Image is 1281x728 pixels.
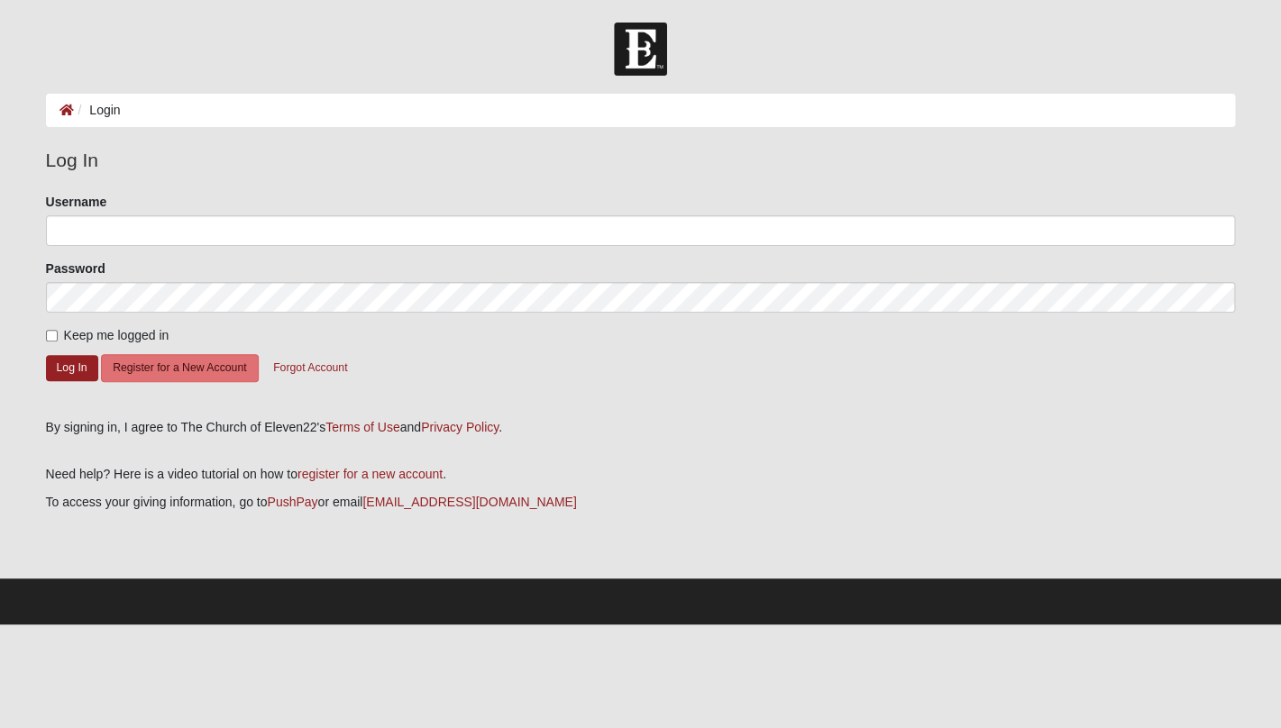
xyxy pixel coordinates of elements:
legend: Log In [46,146,1236,175]
input: Keep me logged in [46,330,58,341]
a: PushPay [267,495,317,509]
img: Church of Eleven22 Logo [614,23,667,76]
p: To access your giving information, go to or email [46,493,1236,512]
label: Username [46,193,107,211]
button: Log In [46,355,98,381]
span: Keep me logged in [64,328,169,342]
button: Register for a New Account [101,354,258,382]
a: Privacy Policy [421,420,499,434]
div: By signing in, I agree to The Church of Eleven22's and . [46,418,1236,437]
a: register for a new account [297,467,443,481]
p: Need help? Here is a video tutorial on how to . [46,465,1236,484]
a: [EMAIL_ADDRESS][DOMAIN_NAME] [362,495,576,509]
button: Forgot Account [261,354,359,382]
li: Login [74,101,121,120]
a: Terms of Use [325,420,399,434]
label: Password [46,259,105,278]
